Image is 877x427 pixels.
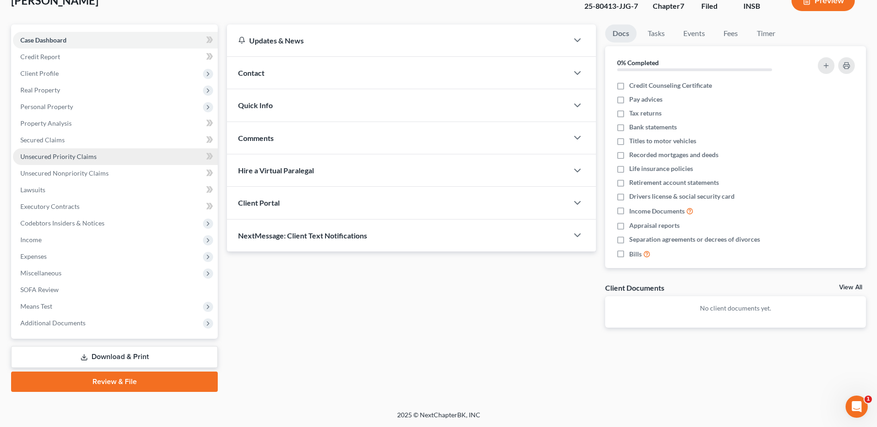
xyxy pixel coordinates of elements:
a: Download & Print [11,346,218,368]
a: Credit Report [13,49,218,65]
span: Credit Report [20,53,60,61]
span: Appraisal reports [629,221,680,230]
span: Means Test [20,302,52,310]
span: Tax returns [629,109,662,118]
a: Case Dashboard [13,32,218,49]
a: Property Analysis [13,115,218,132]
span: Income Documents [629,207,685,216]
span: Income [20,236,42,244]
iframe: Intercom live chat [846,396,868,418]
span: Titles to motor vehicles [629,136,696,146]
div: 25-80413-JJG-7 [584,1,638,12]
span: Miscellaneous [20,269,61,277]
div: Filed [701,1,729,12]
div: INSB [743,1,777,12]
span: Additional Documents [20,319,86,327]
span: 1 [865,396,872,403]
div: Client Documents [605,283,664,293]
span: Life insurance policies [629,164,693,173]
a: Fees [716,24,746,43]
span: Codebtors Insiders & Notices [20,219,104,227]
span: Real Property [20,86,60,94]
span: Expenses [20,252,47,260]
span: Bills [629,250,642,259]
a: Docs [605,24,637,43]
a: SOFA Review [13,281,218,298]
a: Events [676,24,712,43]
span: Credit Counseling Certificate [629,81,712,90]
a: Unsecured Nonpriority Claims [13,165,218,182]
span: Case Dashboard [20,36,67,44]
span: Client Portal [238,198,280,207]
a: View All [839,284,862,291]
a: Review & File [11,372,218,392]
div: Chapter [653,1,687,12]
span: Quick Info [238,101,273,110]
span: Hire a Virtual Paralegal [238,166,314,175]
span: Property Analysis [20,119,72,127]
a: Unsecured Priority Claims [13,148,218,165]
span: Separation agreements or decrees of divorces [629,235,760,244]
span: Recorded mortgages and deeds [629,150,718,159]
p: No client documents yet. [613,304,859,313]
div: Updates & News [238,36,557,45]
span: Drivers license & social security card [629,192,735,201]
span: Executory Contracts [20,202,80,210]
a: Tasks [640,24,672,43]
span: NextMessage: Client Text Notifications [238,231,367,240]
span: Personal Property [20,103,73,110]
a: Executory Contracts [13,198,218,215]
a: Lawsuits [13,182,218,198]
span: Pay advices [629,95,662,104]
span: Unsecured Nonpriority Claims [20,169,109,177]
strong: 0% Completed [617,59,659,67]
span: 7 [680,1,684,10]
a: Secured Claims [13,132,218,148]
span: Contact [238,68,264,77]
span: Comments [238,134,274,142]
span: Client Profile [20,69,59,77]
span: Bank statements [629,122,677,132]
span: Unsecured Priority Claims [20,152,97,160]
span: Lawsuits [20,186,45,194]
a: Timer [749,24,783,43]
span: Retirement account statements [629,178,719,187]
div: 2025 © NextChapterBK, INC [175,410,702,427]
span: Secured Claims [20,136,65,144]
span: SOFA Review [20,286,59,293]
